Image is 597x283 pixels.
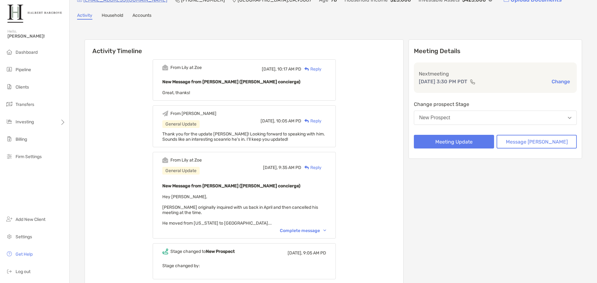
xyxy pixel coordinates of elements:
p: [DATE] 3:30 PM PDT [419,78,467,85]
span: 10:05 AM PD [276,118,301,124]
img: add_new_client icon [6,215,13,223]
img: clients icon [6,83,13,90]
div: From Lily at Zoe [170,157,202,163]
div: Reply [301,118,322,124]
b: New Prospect [206,249,235,254]
img: pipeline icon [6,66,13,73]
img: Event icon [162,111,168,116]
img: get-help icon [6,250,13,258]
img: Chevron icon [323,230,326,231]
img: settings icon [6,233,13,240]
img: Zoe Logo [7,2,62,25]
button: Message [PERSON_NAME] [497,135,577,148]
p: Change prospect Stage [414,100,577,108]
p: Stage changed by: [162,262,326,270]
span: Great, thanks! [162,90,190,95]
b: New Message from [PERSON_NAME] ([PERSON_NAME] concierge) [162,183,300,189]
span: [DATE], [262,66,276,72]
img: investing icon [6,118,13,125]
span: Investing [16,119,34,125]
span: 9:05 AM PD [303,250,326,256]
span: 9:35 AM PD [279,165,301,170]
img: Event icon [162,249,168,254]
span: [DATE], [288,250,302,256]
img: Reply icon [304,67,309,71]
div: Reply [301,164,322,171]
span: Log out [16,269,30,274]
img: Reply icon [304,119,309,123]
img: communication type [470,79,475,84]
img: Event icon [162,157,168,163]
span: Dashboard [16,50,38,55]
span: Clients [16,84,29,90]
div: General Update [162,120,200,128]
div: New Prospect [419,115,450,121]
span: Billing [16,137,27,142]
div: Reply [301,66,322,72]
a: Accounts [132,13,151,20]
span: Pipeline [16,67,31,72]
img: firm-settings icon [6,153,13,160]
img: Open dropdown arrow [568,117,572,119]
span: Get Help [16,252,33,257]
p: Next meeting [419,70,572,78]
p: Meeting Details [414,47,577,55]
span: Firm Settings [16,154,42,159]
span: Thank you for the update [PERSON_NAME]! Looking forward to speaking with him. Sounds like an inte... [162,131,325,142]
div: Complete message [280,228,326,233]
img: billing icon [6,135,13,143]
div: From Lily at Zoe [170,65,202,70]
button: Change [550,78,572,85]
h6: Activity Timeline [85,40,403,55]
img: Event icon [162,65,168,71]
span: [DATE], [261,118,275,124]
span: Hey [PERSON_NAME], [PERSON_NAME] originally inquired with us back in April and then cancelled his... [162,194,318,226]
a: Household [102,13,123,20]
span: 10:17 AM PD [277,66,301,72]
img: Reply icon [304,166,309,170]
span: Transfers [16,102,34,107]
span: Add New Client [16,217,45,222]
img: dashboard icon [6,48,13,56]
a: Activity [77,13,92,20]
div: From [PERSON_NAME] [170,111,216,116]
img: logout icon [6,267,13,275]
button: Meeting Update [414,135,494,148]
b: New Message from [PERSON_NAME] ([PERSON_NAME] concierge) [162,79,300,84]
div: General Update [162,167,200,175]
span: [DATE], [263,165,278,170]
span: [PERSON_NAME]! [7,34,66,39]
button: New Prospect [414,111,577,125]
img: transfers icon [6,100,13,108]
div: Stage changed to [170,249,235,254]
span: Settings [16,234,32,240]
